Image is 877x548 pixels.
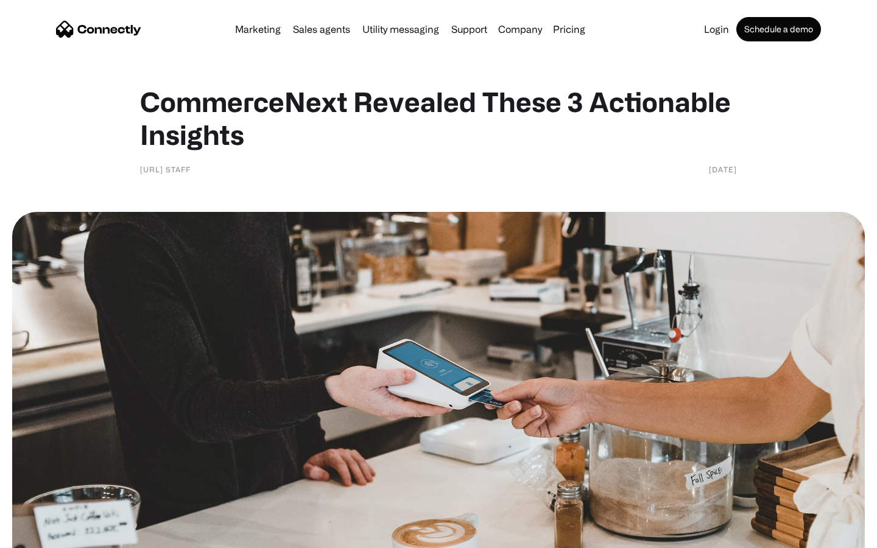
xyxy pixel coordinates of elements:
[140,85,737,151] h1: CommerceNext Revealed These 3 Actionable Insights
[24,527,73,544] ul: Language list
[736,17,821,41] a: Schedule a demo
[12,527,73,544] aside: Language selected: English
[709,163,737,175] div: [DATE]
[699,24,734,34] a: Login
[140,163,191,175] div: [URL] Staff
[446,24,492,34] a: Support
[288,24,355,34] a: Sales agents
[498,21,542,38] div: Company
[230,24,286,34] a: Marketing
[357,24,444,34] a: Utility messaging
[548,24,590,34] a: Pricing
